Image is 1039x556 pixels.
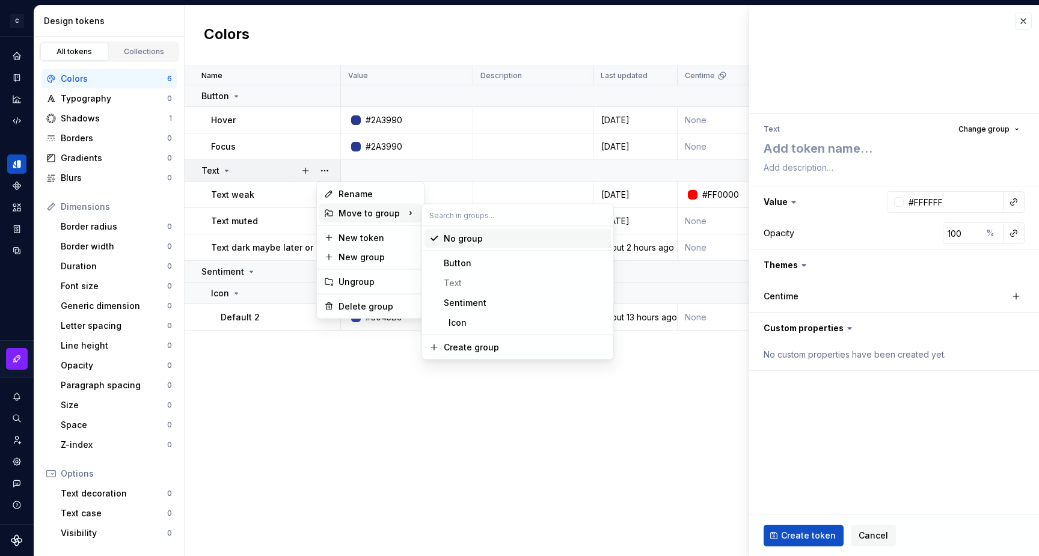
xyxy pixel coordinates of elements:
[319,204,421,223] div: Move to group
[339,251,417,263] div: New group
[339,232,417,244] div: New token
[339,301,417,313] div: Delete group
[339,276,417,288] div: Ungroup
[422,204,613,226] input: Search in groups...
[422,227,613,359] div: Search in groups...
[339,188,417,200] div: Rename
